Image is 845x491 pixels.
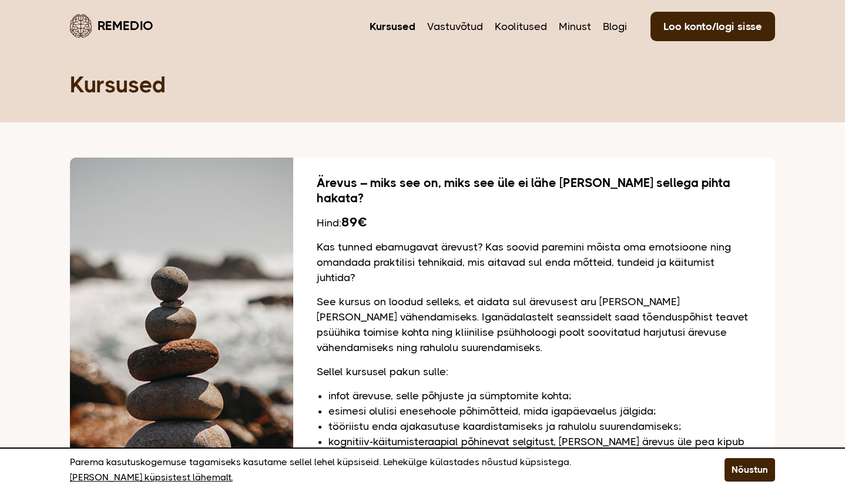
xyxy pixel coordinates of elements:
[725,458,775,482] button: Nõustun
[427,19,483,34] a: Vastuvõtud
[317,215,752,231] div: Hind:
[650,12,775,41] a: Loo konto/logi sisse
[328,403,752,419] li: esimesi olulisi enesehoole põhimõtteid, mida igapäevaelus jälgida;
[370,19,415,34] a: Kursused
[70,470,233,485] a: [PERSON_NAME] küpsistest lähemalt.
[70,71,775,99] h1: Kursused
[495,19,547,34] a: Koolitused
[317,175,752,206] h2: Ärevus – miks see on, miks see üle ei lähe [PERSON_NAME] sellega pihta hakata?
[317,294,752,355] p: See kursus on loodud selleks, et aidata sul ärevusest aru [PERSON_NAME] [PERSON_NAME] vähendamise...
[328,419,752,434] li: tööriistu enda ajakasutuse kaardistamiseks ja rahulolu suurendamiseks;
[317,364,752,379] p: Sellel kursusel pakun sulle:
[341,215,367,229] b: 89€
[70,455,695,485] p: Parema kasutuskogemuse tagamiseks kasutame sellel lehel küpsiseid. Lehekülge külastades nõustud k...
[559,19,591,34] a: Minust
[70,12,153,39] a: Remedio
[328,434,752,465] li: kognitiiv-käitumisteraapial põhinevat selgitust, [PERSON_NAME] ärevus üle pea kipub kasvama ning ...
[317,239,752,285] p: Kas tunned ebamugavat ärevust? Kas soovid paremini mõista oma emotsioone ning omandada praktilisi...
[603,19,627,34] a: Blogi
[328,388,752,403] li: infot ärevuse, selle põhjuste ja sümptomite kohta;
[70,14,92,38] img: Remedio logo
